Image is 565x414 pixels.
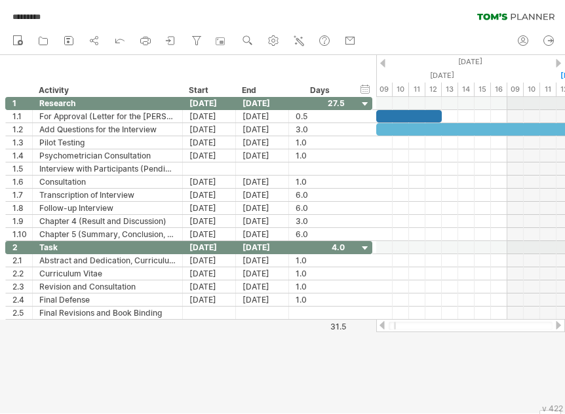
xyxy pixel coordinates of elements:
[376,69,507,83] div: Friday, 29 August 2025
[425,83,442,96] div: 12
[189,84,228,97] div: Start
[183,254,236,267] div: [DATE]
[540,83,556,96] div: 11
[12,149,32,162] div: 1.4
[183,149,236,162] div: [DATE]
[376,83,393,96] div: 09
[236,176,289,188] div: [DATE]
[539,410,561,414] div: Show Legend
[12,202,32,214] div: 1.8
[39,110,176,122] div: For Approval (Letter for the [PERSON_NAME], Informed Consent)
[183,215,236,227] div: [DATE]
[236,280,289,293] div: [DATE]
[542,404,563,413] div: v 422
[12,215,32,227] div: 1.9
[12,241,32,254] div: 2
[236,110,289,122] div: [DATE]
[475,83,491,96] div: 15
[393,83,409,96] div: 10
[12,97,32,109] div: 1
[183,241,236,254] div: [DATE]
[236,189,289,201] div: [DATE]
[296,293,345,306] div: 1.0
[296,215,345,227] div: 3.0
[39,241,176,254] div: Task
[458,83,475,96] div: 14
[183,136,236,149] div: [DATE]
[12,307,32,319] div: 2.5
[39,293,176,306] div: Final Defense
[39,307,176,319] div: Final Revisions and Book Binding
[236,97,289,109] div: [DATE]
[183,123,236,136] div: [DATE]
[296,267,345,280] div: 1.0
[39,280,176,293] div: Revision and Consultation
[296,176,345,188] div: 1.0
[183,228,236,240] div: [DATE]
[236,136,289,149] div: [DATE]
[39,123,176,136] div: Add Questions for the Interview
[236,149,289,162] div: [DATE]
[39,149,176,162] div: Psychometrician Consultation
[39,228,176,240] div: Chapter 5 (Summary, Conclusion, Recommendation)
[296,123,345,136] div: 3.0
[12,293,32,306] div: 2.4
[507,83,524,96] div: 09
[39,176,176,188] div: Consultation
[12,136,32,149] div: 1.3
[296,228,345,240] div: 6.0
[39,254,176,267] div: Abstract and Dedication, Curriculum Vitae
[296,136,345,149] div: 1.0
[288,84,351,97] div: Days
[12,110,32,122] div: 1.1
[183,110,236,122] div: [DATE]
[236,267,289,280] div: [DATE]
[236,202,289,214] div: [DATE]
[12,189,32,201] div: 1.7
[12,254,32,267] div: 2.1
[39,215,176,227] div: Chapter 4 (Result and Discussion)
[183,293,236,306] div: [DATE]
[39,162,176,175] div: Interview with Participants (Pending Schedule)
[296,280,345,293] div: 1.0
[524,83,540,96] div: 10
[183,267,236,280] div: [DATE]
[236,254,289,267] div: [DATE]
[296,110,345,122] div: 0.5
[296,189,345,201] div: 6.0
[296,149,345,162] div: 1.0
[296,202,345,214] div: 6.0
[491,83,507,96] div: 16
[183,202,236,214] div: [DATE]
[39,136,176,149] div: Pilot Testing
[12,162,32,175] div: 1.5
[242,84,281,97] div: End
[39,189,176,201] div: Transcription of Interview
[39,267,176,280] div: Curriculum Vitae
[39,202,176,214] div: Follow-up Interview
[12,280,32,293] div: 2.3
[39,84,175,97] div: Activity
[39,97,176,109] div: Research
[236,241,289,254] div: [DATE]
[12,228,32,240] div: 1.10
[183,97,236,109] div: [DATE]
[290,322,346,331] div: 31.5
[409,83,425,96] div: 11
[296,254,345,267] div: 1.0
[442,83,458,96] div: 13
[12,176,32,188] div: 1.6
[236,123,289,136] div: [DATE]
[236,293,289,306] div: [DATE]
[183,189,236,201] div: [DATE]
[236,215,289,227] div: [DATE]
[236,228,289,240] div: [DATE]
[12,123,32,136] div: 1.2
[12,267,32,280] div: 2.2
[183,280,236,293] div: [DATE]
[183,176,236,188] div: [DATE]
